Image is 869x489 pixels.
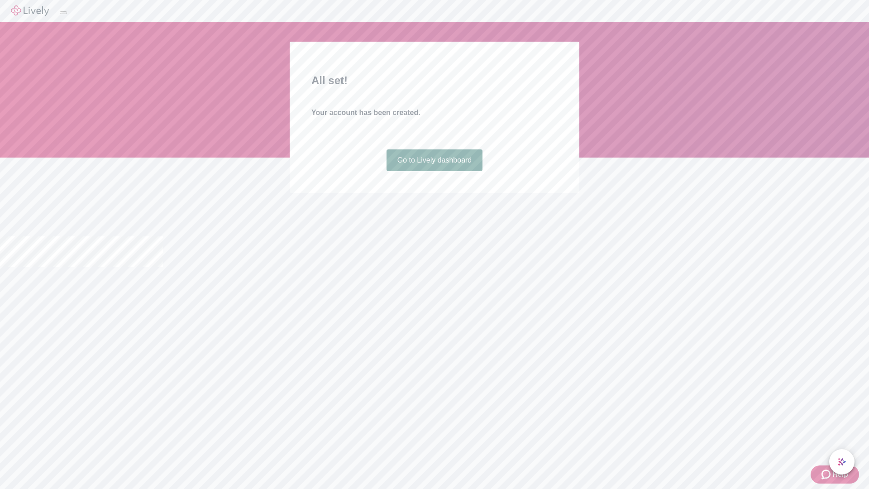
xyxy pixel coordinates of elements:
[821,469,832,480] svg: Zendesk support icon
[829,449,855,475] button: chat
[311,72,558,89] h2: All set!
[387,149,483,171] a: Go to Lively dashboard
[60,11,67,14] button: Log out
[837,457,846,466] svg: Lively AI Assistant
[11,5,49,16] img: Lively
[811,465,859,484] button: Zendesk support iconHelp
[832,469,848,480] span: Help
[311,107,558,118] h4: Your account has been created.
